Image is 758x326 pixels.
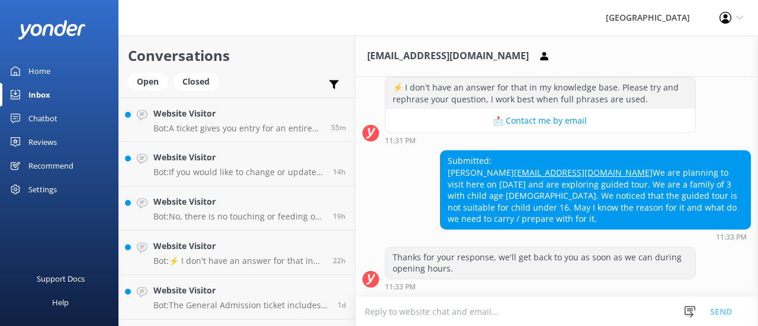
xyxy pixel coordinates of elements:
[716,234,747,241] strong: 11:33 PM
[119,98,355,142] a: Website VisitorBot:A ticket gives you entry for an entire day starting from 9am, so you can arriv...
[37,267,85,291] div: Support Docs
[174,75,224,88] a: Closed
[119,186,355,231] a: Website VisitorBot:No, there is no touching or feeding of the penguins on the Penguin Backstage E...
[28,177,57,201] div: Settings
[28,59,50,83] div: Home
[153,240,324,253] h4: Website Visitor
[153,211,324,222] p: Bot: No, there is no touching or feeding of the penguins on the Penguin Backstage Experience.
[119,275,355,319] a: Website VisitorBot:The General Admission ticket includes the Storm Experience, Hägglunds Field Tr...
[52,291,69,314] div: Help
[128,73,168,91] div: Open
[28,106,57,130] div: Chatbot
[385,137,416,144] strong: 11:31 PM
[153,195,324,208] h4: Website Visitor
[128,75,174,88] a: Open
[18,20,86,40] img: yonder-white-logo.png
[128,44,346,67] h2: Conversations
[386,78,695,109] div: ⚡ I don't have an answer for that in my knowledge base. Please try and rephrase your question, I ...
[333,256,346,266] span: Oct 12 2025 11:26am (UTC +13:00) Pacific/Auckland
[385,136,696,144] div: Oct 10 2025 11:31pm (UTC +13:00) Pacific/Auckland
[153,123,322,134] p: Bot: A ticket gives you entry for an entire day starting from 9am, so you can arrive at any time ...
[153,300,329,311] p: Bot: The General Admission ticket includes the Storm Experience, Hägglunds Field Trip, Penguin Re...
[386,109,695,133] button: 📩 Contact me by email
[385,282,696,291] div: Oct 10 2025 11:33pm (UTC +13:00) Pacific/Auckland
[153,167,324,177] p: Bot: If you would like to change or update your booking, please email us at [EMAIL_ADDRESS][DOMAI...
[153,107,322,120] h4: Website Visitor
[333,211,346,221] span: Oct 12 2025 01:41pm (UTC +13:00) Pacific/Auckland
[514,167,653,178] a: [EMAIL_ADDRESS][DOMAIN_NAME]
[338,300,346,310] span: Oct 11 2025 08:16pm (UTC +13:00) Pacific/Auckland
[385,283,416,291] strong: 11:33 PM
[28,130,57,154] div: Reviews
[333,167,346,177] span: Oct 12 2025 07:17pm (UTC +13:00) Pacific/Auckland
[153,151,324,164] h4: Website Visitor
[440,233,751,241] div: Oct 10 2025 11:33pm (UTC +13:00) Pacific/Auckland
[119,142,355,186] a: Website VisitorBot:If you would like to change or update your booking, please email us at [EMAIL_...
[28,83,50,106] div: Inbox
[153,256,324,266] p: Bot: ⚡ I don't have an answer for that in my knowledge base. Please try and rephrase your questio...
[174,73,219,91] div: Closed
[386,247,695,279] div: Thanks for your response, we'll get back to you as soon as we can during opening hours.
[28,154,73,177] div: Recommend
[441,151,750,229] div: Submitted: [PERSON_NAME] We are planning to visit here on [DATE] and are exploring guided tour. W...
[331,122,346,133] span: Oct 13 2025 08:44am (UTC +13:00) Pacific/Auckland
[119,231,355,275] a: Website VisitorBot:⚡ I don't have an answer for that in my knowledge base. Please try and rephras...
[153,284,329,297] h4: Website Visitor
[367,49,529,64] h3: [EMAIL_ADDRESS][DOMAIN_NAME]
